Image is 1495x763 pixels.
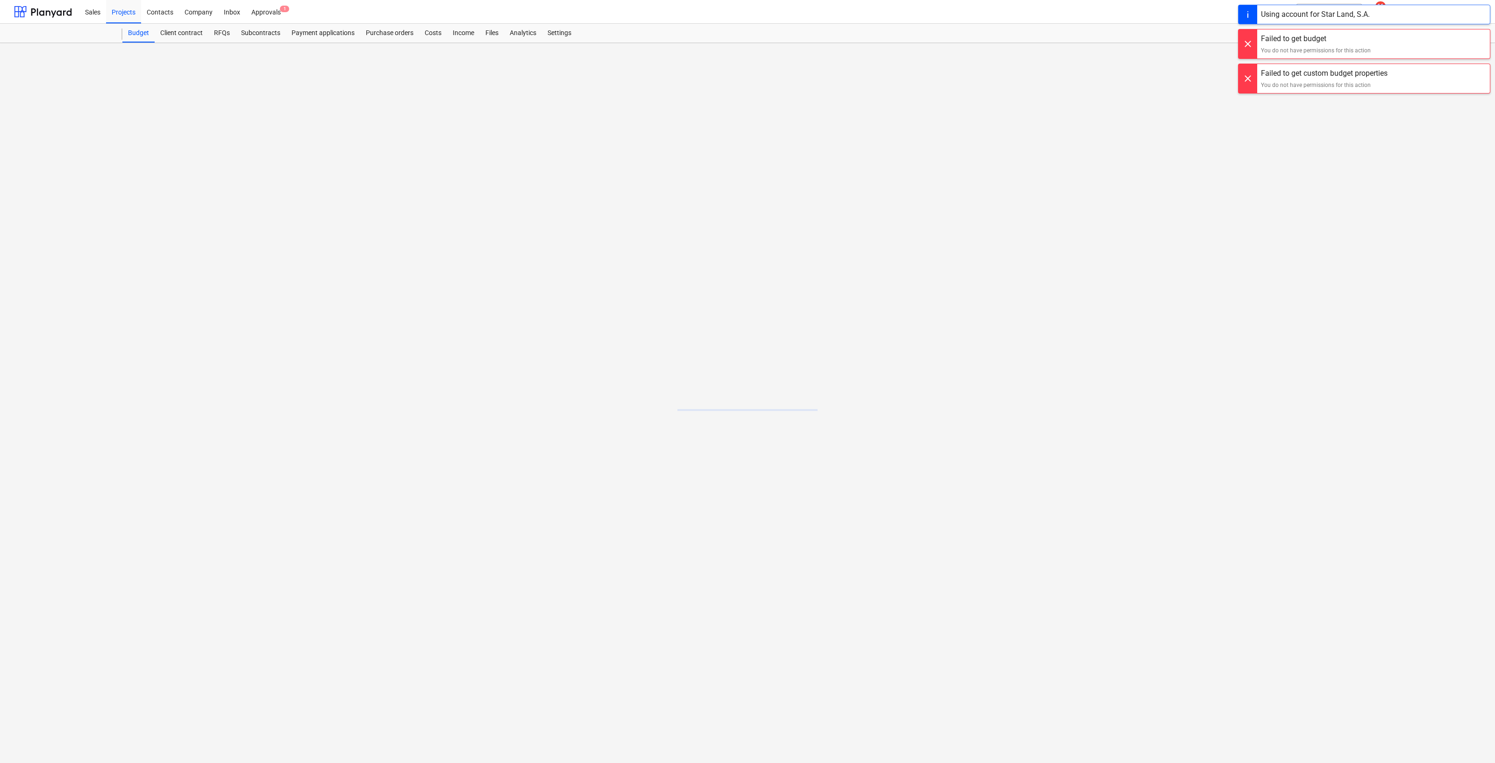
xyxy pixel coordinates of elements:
a: Files [480,24,504,43]
div: Failed to get budget [1261,33,1371,44]
div: Failed to get custom budget properties [1261,68,1388,79]
iframe: Chat Widget [1448,718,1495,763]
a: Settings [542,24,577,43]
a: Subcontracts [235,24,286,43]
div: Widget de chat [1448,718,1495,763]
a: Client contract [155,24,208,43]
span: 1 [280,6,289,12]
div: You do not have permissions for this action [1261,81,1388,89]
div: You do not have permissions for this action [1261,46,1371,55]
a: Costs [419,24,447,43]
a: Analytics [504,24,542,43]
a: Budget [122,24,155,43]
a: Income [447,24,480,43]
a: Payment applications [286,24,360,43]
a: Purchase orders [360,24,419,43]
div: Using account for Star Land, S.A. [1261,9,1370,20]
a: RFQs [208,24,235,43]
